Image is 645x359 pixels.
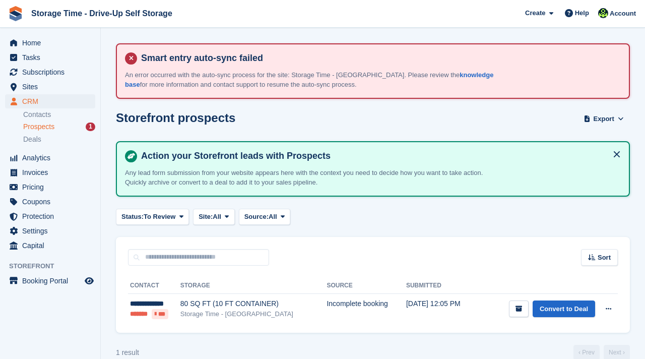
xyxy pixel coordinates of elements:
[5,50,95,65] a: menu
[9,261,100,271] span: Storefront
[269,212,277,222] span: All
[23,122,95,132] a: Prospects 1
[22,65,83,79] span: Subscriptions
[5,165,95,179] a: menu
[137,52,621,64] h4: Smart entry auto-sync failed
[582,111,626,128] button: Export
[22,209,83,223] span: Protection
[5,195,95,209] a: menu
[5,224,95,238] a: menu
[5,238,95,253] a: menu
[27,5,176,22] a: Storage Time - Drive-Up Self Storage
[213,212,221,222] span: All
[22,165,83,179] span: Invoices
[180,278,327,294] th: Storage
[327,278,406,294] th: Source
[5,94,95,108] a: menu
[8,6,23,21] img: stora-icon-8386f47178a22dfd0bd8f6a31ec36ba5ce8667c1dd55bd0f319d3a0aa187defe.svg
[22,151,83,165] span: Analytics
[180,298,327,309] div: 80 SQ FT (10 FT CONTAINER)
[86,123,95,131] div: 1
[598,253,611,263] span: Sort
[180,309,327,319] div: Storage Time - [GEOGRAPHIC_DATA]
[594,114,614,124] span: Export
[5,209,95,223] a: menu
[23,135,41,144] span: Deals
[116,111,235,125] h1: Storefront prospects
[23,134,95,145] a: Deals
[239,209,291,225] button: Source: All
[23,122,54,132] span: Prospects
[5,36,95,50] a: menu
[406,278,477,294] th: Submitted
[22,195,83,209] span: Coupons
[116,347,139,358] div: 1 result
[121,212,144,222] span: Status:
[22,224,83,238] span: Settings
[22,94,83,108] span: CRM
[22,80,83,94] span: Sites
[125,168,503,188] p: Any lead form submission from your website appears here with the context you need to decide how y...
[327,293,406,325] td: Incomplete booking
[22,180,83,194] span: Pricing
[5,180,95,194] a: menu
[5,80,95,94] a: menu
[22,50,83,65] span: Tasks
[193,209,235,225] button: Site: All
[244,212,269,222] span: Source:
[5,151,95,165] a: menu
[144,212,175,222] span: To Review
[23,110,95,119] a: Contacts
[525,8,545,18] span: Create
[83,275,95,287] a: Preview store
[22,238,83,253] span: Capital
[128,278,180,294] th: Contact
[22,36,83,50] span: Home
[598,8,608,18] img: Laaibah Sarwar
[575,8,589,18] span: Help
[125,70,503,90] p: An error occurred with the auto-sync process for the site: Storage Time - [GEOGRAPHIC_DATA]. Plea...
[199,212,213,222] span: Site:
[116,209,189,225] button: Status: To Review
[5,65,95,79] a: menu
[406,293,477,325] td: [DATE] 12:05 PM
[533,301,595,317] a: Convert to Deal
[137,150,621,162] h4: Action your Storefront leads with Prospects
[5,274,95,288] a: menu
[610,9,636,19] span: Account
[22,274,83,288] span: Booking Portal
